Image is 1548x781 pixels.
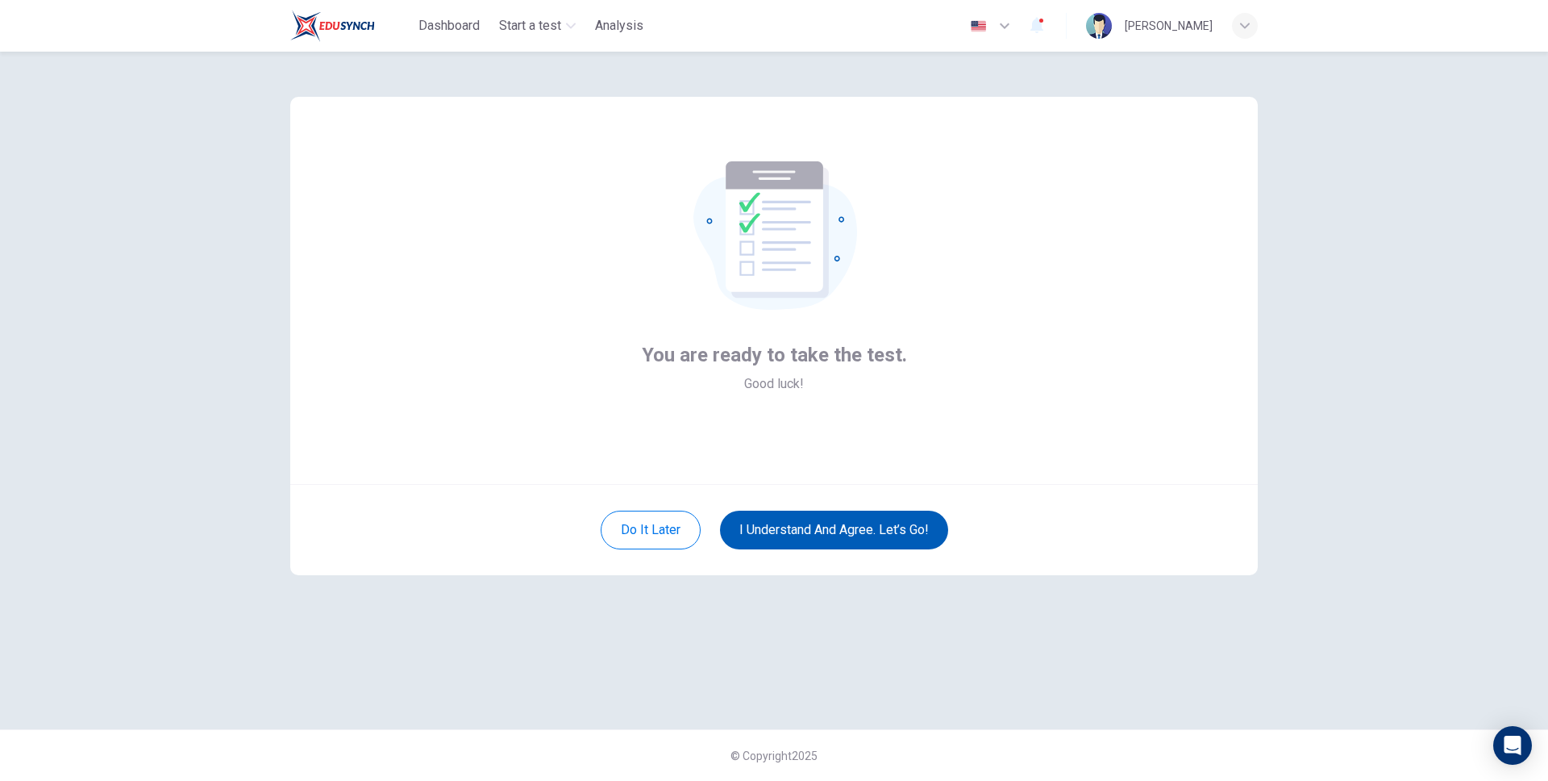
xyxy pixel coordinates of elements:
button: Start a test [493,11,582,40]
img: en [968,20,988,32]
span: Analysis [595,16,643,35]
span: Start a test [499,16,561,35]
button: I understand and agree. Let’s go! [720,511,948,549]
a: EduSynch logo [290,10,412,42]
span: © Copyright 2025 [730,750,818,762]
span: Good luck! [744,374,804,394]
span: You are ready to take the test. [642,342,907,368]
img: EduSynch logo [290,10,375,42]
button: Dashboard [412,11,486,40]
img: Profile picture [1086,13,1112,39]
button: Analysis [589,11,650,40]
div: [PERSON_NAME] [1125,16,1213,35]
button: Do it later [601,511,701,549]
span: Dashboard [418,16,480,35]
div: Open Intercom Messenger [1493,726,1532,765]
